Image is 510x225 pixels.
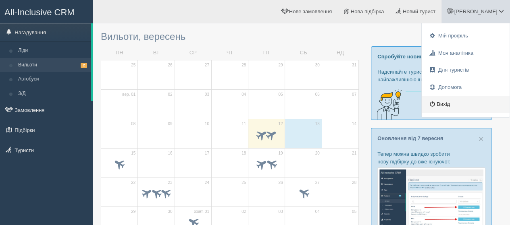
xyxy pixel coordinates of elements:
span: 07 [352,92,356,97]
span: 29 [278,62,283,68]
span: 04 [315,209,320,215]
span: 16 [168,151,172,156]
span: × [479,134,483,143]
span: 12 [278,121,283,127]
span: 14 [352,121,356,127]
span: 28 [352,180,356,186]
h3: Вильоти, вересень [101,31,359,42]
a: Автобуси [15,72,91,87]
span: 2 [81,63,87,68]
span: Допомога [438,84,462,90]
p: Тепер можна швидко зробити нову підбірку до вже існуючої: [377,150,485,165]
span: 08 [131,121,135,127]
span: [PERSON_NAME] [454,8,497,14]
a: All-Inclusive CRM [0,0,92,23]
td: ЧТ [211,46,248,60]
span: 31 [352,62,356,68]
span: Моя аналітика [438,50,473,56]
span: 03 [278,209,283,215]
span: 23 [168,180,172,186]
p: Спробуйте новинку! [377,53,485,60]
span: 05 [352,209,356,215]
td: СБ [285,46,322,60]
a: Вихід [422,96,510,113]
span: 26 [168,62,172,68]
span: 26 [278,180,283,186]
span: 05 [278,92,283,97]
span: Нова підбірка [351,8,384,14]
span: 10 [205,121,209,127]
span: 03 [205,92,209,97]
span: 02 [241,209,246,215]
span: 19 [278,151,283,156]
img: creative-idea-2907357.png [371,88,404,120]
a: Моя аналітика [422,45,510,62]
span: 06 [315,92,320,97]
span: 11 [241,121,246,127]
span: 15 [131,151,135,156]
span: 27 [315,180,320,186]
span: 21 [352,151,356,156]
span: 13 [315,121,320,127]
span: 25 [131,62,135,68]
span: All-Inclusive CRM [4,7,75,17]
td: ПТ [248,46,285,60]
p: Надсилайте туристам красиві інфолисти з найважливішою інформацією про подорож [377,68,485,83]
td: СР [175,46,211,60]
span: вер. 01 [122,92,135,97]
span: 27 [205,62,209,68]
a: Мій профіль [422,27,510,45]
span: Новий турист [403,8,435,14]
span: 30 [168,209,172,215]
span: 30 [315,62,320,68]
a: Вильоти2 [15,58,91,72]
span: 29 [131,209,135,215]
span: 20 [315,151,320,156]
span: 18 [241,151,246,156]
span: 25 [241,180,246,186]
span: 22 [131,180,135,186]
td: НД [322,46,358,60]
span: Мій профіль [438,33,468,39]
span: 09 [168,121,172,127]
span: Для туристів [438,67,469,73]
a: З/Д [15,87,91,101]
a: Для туристів [422,62,510,79]
a: Допомога [422,79,510,96]
button: Close [479,134,483,143]
span: Нове замовлення [289,8,332,14]
td: ПН [101,46,138,60]
span: 28 [241,62,246,68]
td: ВТ [138,46,175,60]
a: Ліди [15,43,91,58]
span: 17 [205,151,209,156]
span: 24 [205,180,209,186]
a: Оновлення від 7 вересня [377,135,443,141]
span: 04 [241,92,246,97]
span: 02 [168,92,172,97]
span: жовт. 01 [194,209,209,215]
